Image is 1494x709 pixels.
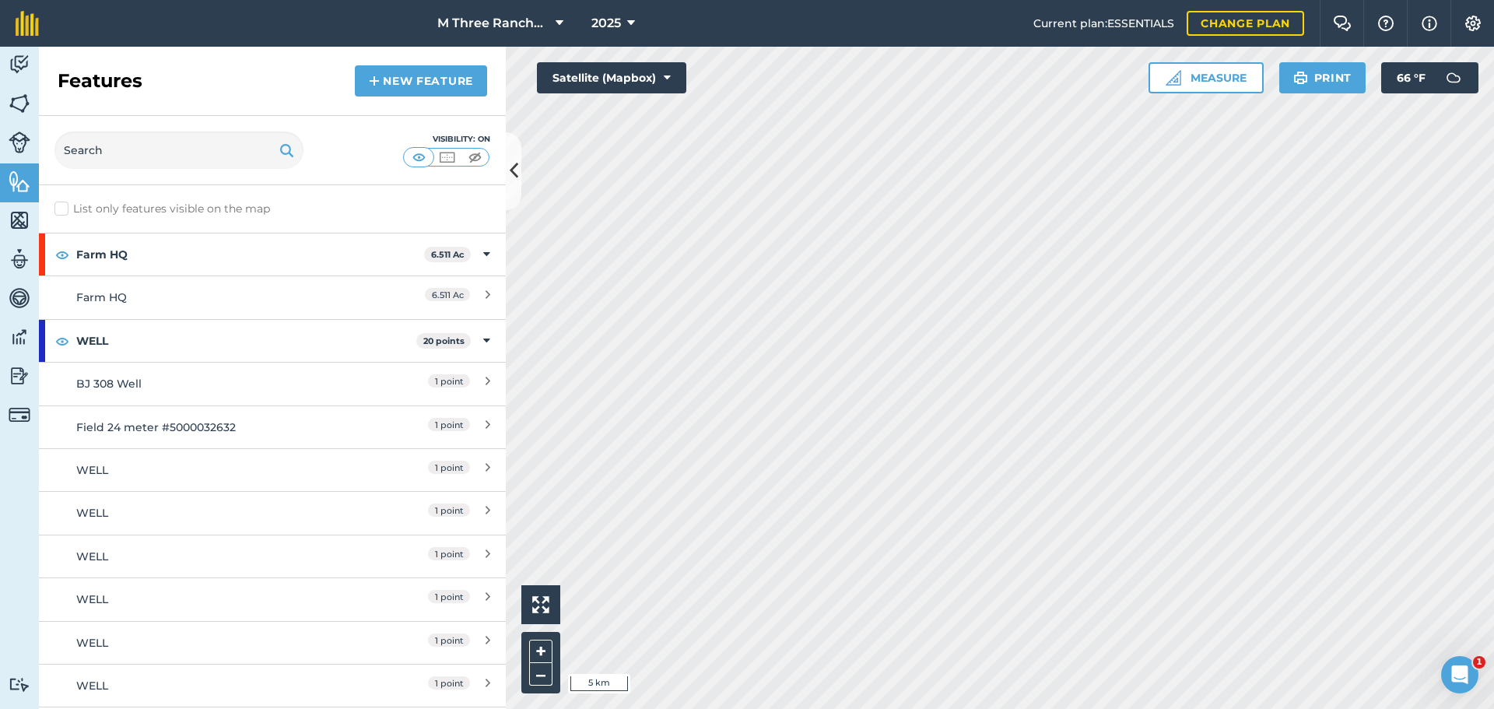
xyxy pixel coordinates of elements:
[9,209,30,232] img: svg+xml;base64,PHN2ZyB4bWxucz0iaHR0cDovL3d3dy53My5vcmcvMjAwMC9zdmciIHdpZHRoPSI1NiIgaGVpZ2h0PSI2MC...
[39,233,506,276] div: Farm HQ6.511 Ac
[39,405,506,448] a: Field 24 meter #50000326321 point
[9,92,30,115] img: svg+xml;base64,PHN2ZyB4bWxucz0iaHR0cDovL3d3dy53My5vcmcvMjAwMC9zdmciIHdpZHRoPSI1NiIgaGVpZ2h0PSI2MC...
[428,547,470,560] span: 1 point
[437,149,457,165] img: svg+xml;base64,PHN2ZyB4bWxucz0iaHR0cDovL3d3dy53My5vcmcvMjAwMC9zdmciIHdpZHRoPSI1MCIgaGVpZ2h0PSI0MC...
[355,65,487,97] a: New feature
[428,418,470,431] span: 1 point
[1033,15,1174,32] span: Current plan : ESSENTIALS
[431,249,465,260] strong: 6.511 Ac
[9,364,30,388] img: svg+xml;base64,PD94bWwgdmVyc2lvbj0iMS4wIiBlbmNvZGluZz0idXRmLTgiPz4KPCEtLSBHZW5lcmF0b3I6IEFkb2JlIE...
[1187,11,1304,36] a: Change plan
[369,72,380,90] img: svg+xml;base64,PHN2ZyB4bWxucz0iaHR0cDovL3d3dy53My5vcmcvMjAwMC9zdmciIHdpZHRoPSIxNCIgaGVpZ2h0PSIyNC...
[39,491,506,534] a: WELL1 point
[76,591,352,608] div: WELL
[409,149,429,165] img: svg+xml;base64,PHN2ZyB4bWxucz0iaHR0cDovL3d3dy53My5vcmcvMjAwMC9zdmciIHdpZHRoPSI1MCIgaGVpZ2h0PSI0MC...
[532,596,549,613] img: Four arrows, one pointing top left, one top right, one bottom right and the last bottom left
[9,286,30,310] img: svg+xml;base64,PD94bWwgdmVyc2lvbj0iMS4wIiBlbmNvZGluZz0idXRmLTgiPz4KPCEtLSBHZW5lcmF0b3I6IEFkb2JlIE...
[529,640,552,663] button: +
[76,462,352,479] div: WELL
[428,676,470,690] span: 1 point
[76,634,352,651] div: WELL
[9,247,30,271] img: svg+xml;base64,PD94bWwgdmVyc2lvbj0iMS4wIiBlbmNvZGluZz0idXRmLTgiPz4KPCEtLSBHZW5lcmF0b3I6IEFkb2JlIE...
[9,170,30,193] img: svg+xml;base64,PHN2ZyB4bWxucz0iaHR0cDovL3d3dy53My5vcmcvMjAwMC9zdmciIHdpZHRoPSI1NiIgaGVpZ2h0PSI2MC...
[537,62,686,93] button: Satellite (Mapbox)
[54,201,270,217] label: List only features visible on the map
[1333,16,1352,31] img: Two speech bubbles overlapping with the left bubble in the forefront
[1397,62,1426,93] span: 66 ° F
[428,461,470,474] span: 1 point
[1464,16,1482,31] img: A cog icon
[39,664,506,707] a: WELL1 point
[9,404,30,426] img: svg+xml;base64,PD94bWwgdmVyc2lvbj0iMS4wIiBlbmNvZGluZz0idXRmLTgiPz4KPCEtLSBHZW5lcmF0b3I6IEFkb2JlIE...
[76,375,352,392] div: BJ 308 Well
[76,419,352,436] div: Field 24 meter #5000032632
[39,577,506,620] a: WELL1 point
[428,634,470,647] span: 1 point
[54,132,303,169] input: Search
[1381,62,1478,93] button: 66 °F
[428,504,470,517] span: 1 point
[76,548,352,565] div: WELL
[465,149,485,165] img: svg+xml;base64,PHN2ZyB4bWxucz0iaHR0cDovL3d3dy53My5vcmcvMjAwMC9zdmciIHdpZHRoPSI1MCIgaGVpZ2h0PSI0MC...
[425,288,470,301] span: 6.511 Ac
[76,289,352,306] div: Farm HQ
[1473,656,1485,669] span: 1
[39,621,506,664] a: WELL1 point
[1149,62,1264,93] button: Measure
[403,133,490,146] div: Visibility: On
[39,320,506,362] div: WELL20 points
[529,663,552,686] button: –
[1441,656,1478,693] iframe: Intercom live chat
[55,332,69,350] img: svg+xml;base64,PHN2ZyB4bWxucz0iaHR0cDovL3d3dy53My5vcmcvMjAwMC9zdmciIHdpZHRoPSIxOCIgaGVpZ2h0PSIyNC...
[39,362,506,405] a: BJ 308 Well1 point
[1293,68,1308,87] img: svg+xml;base64,PHN2ZyB4bWxucz0iaHR0cDovL3d3dy53My5vcmcvMjAwMC9zdmciIHdpZHRoPSIxOSIgaGVpZ2h0PSIyNC...
[55,245,69,264] img: svg+xml;base64,PHN2ZyB4bWxucz0iaHR0cDovL3d3dy53My5vcmcvMjAwMC9zdmciIHdpZHRoPSIxOCIgaGVpZ2h0PSIyNC...
[58,68,142,93] h2: Features
[39,535,506,577] a: WELL1 point
[9,677,30,692] img: svg+xml;base64,PD94bWwgdmVyc2lvbj0iMS4wIiBlbmNvZGluZz0idXRmLTgiPz4KPCEtLSBHZW5lcmF0b3I6IEFkb2JlIE...
[279,141,294,160] img: svg+xml;base64,PHN2ZyB4bWxucz0iaHR0cDovL3d3dy53My5vcmcvMjAwMC9zdmciIHdpZHRoPSIxOSIgaGVpZ2h0PSIyNC...
[9,325,30,349] img: svg+xml;base64,PD94bWwgdmVyc2lvbj0iMS4wIiBlbmNvZGluZz0idXRmLTgiPz4KPCEtLSBHZW5lcmF0b3I6IEFkb2JlIE...
[423,335,465,346] strong: 20 points
[39,448,506,491] a: WELL1 point
[591,14,621,33] span: 2025
[9,132,30,153] img: svg+xml;base64,PD94bWwgdmVyc2lvbj0iMS4wIiBlbmNvZGluZz0idXRmLTgiPz4KPCEtLSBHZW5lcmF0b3I6IEFkb2JlIE...
[16,11,39,36] img: fieldmargin Logo
[1279,62,1366,93] button: Print
[1166,70,1181,86] img: Ruler icon
[1438,62,1469,93] img: svg+xml;base64,PD94bWwgdmVyc2lvbj0iMS4wIiBlbmNvZGluZz0idXRmLTgiPz4KPCEtLSBHZW5lcmF0b3I6IEFkb2JlIE...
[39,276,506,318] a: Farm HQ6.511 Ac
[437,14,549,33] span: M Three Ranches LLC
[76,677,352,694] div: WELL
[1422,14,1437,33] img: svg+xml;base64,PHN2ZyB4bWxucz0iaHR0cDovL3d3dy53My5vcmcvMjAwMC9zdmciIHdpZHRoPSIxNyIgaGVpZ2h0PSIxNy...
[9,53,30,76] img: svg+xml;base64,PD94bWwgdmVyc2lvbj0iMS4wIiBlbmNvZGluZz0idXRmLTgiPz4KPCEtLSBHZW5lcmF0b3I6IEFkb2JlIE...
[428,374,470,388] span: 1 point
[76,320,416,362] strong: WELL
[76,504,352,521] div: WELL
[76,233,424,276] strong: Farm HQ
[1377,16,1395,31] img: A question mark icon
[428,590,470,603] span: 1 point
